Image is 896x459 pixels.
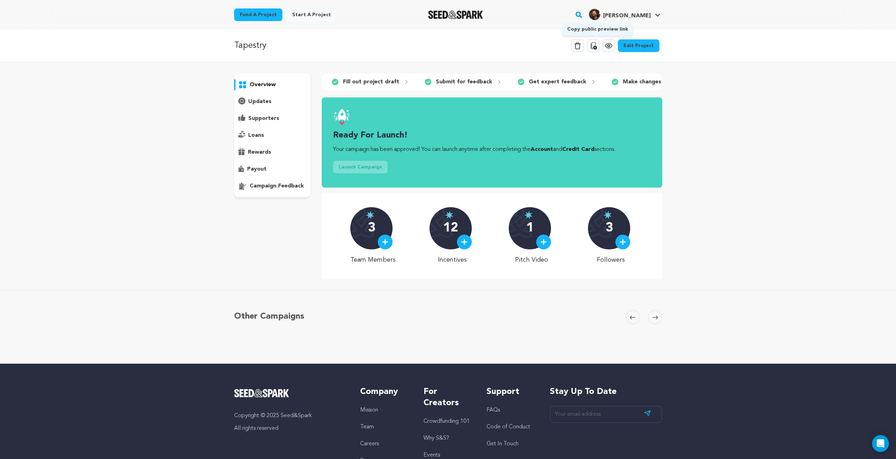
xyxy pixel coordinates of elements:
p: updates [248,97,271,106]
div: Open Intercom Messenger [872,435,889,452]
p: Get expert feedback [529,78,586,86]
button: payout [234,164,311,175]
p: Tapestry [234,39,267,52]
img: plus.svg [620,239,626,245]
a: Crowdfunding 101 [424,419,470,424]
a: Events [424,452,440,458]
button: Launch Campaign [333,161,388,173]
p: Copyright © 2025 Seed&Spark [234,412,346,420]
p: Submit for feedback [436,78,492,86]
button: supporters [234,113,311,124]
h5: Company [360,386,409,397]
div: Stephen M.'s Profile [589,9,651,20]
a: Start a project [287,8,337,21]
p: payout [247,165,267,173]
p: Incentives [430,255,475,265]
a: FAQs [487,407,500,413]
a: Credit Card [562,147,594,152]
p: Followers [588,255,633,265]
input: Your email address [550,406,662,423]
span: [PERSON_NAME] [603,13,651,19]
button: rewards [234,147,311,158]
a: Careers [360,441,379,447]
h5: Other Campaigns [234,310,304,323]
p: campaign feedback [250,182,304,190]
p: loans [248,131,264,140]
a: Seed&Spark Homepage [234,389,346,397]
img: launch.svg [333,109,350,126]
a: Code of Conduct [487,424,530,430]
img: plus.svg [540,239,547,245]
p: supporters [248,114,279,123]
p: 1 [526,221,534,235]
p: 3 [606,221,613,235]
button: overview [234,79,311,90]
a: Why S&S? [424,435,449,441]
button: updates [234,96,311,107]
p: rewards [248,148,271,157]
h3: Ready for launch! [333,130,651,141]
p: Your campaign has been approved! You can launch anytime after completing the and sections. [333,145,651,154]
button: campaign feedback [234,180,311,192]
p: Fill out project draft [343,78,399,86]
img: Seed&Spark Logo [234,389,289,397]
p: Make changes [623,78,661,86]
a: Mission [360,407,378,413]
a: Fund a project [234,8,282,21]
h5: Stay up to date [550,386,662,397]
a: Account [531,147,553,152]
p: All rights reserved [234,424,346,433]
button: loans [234,130,311,141]
img: plus.svg [461,239,468,245]
a: Get In Touch [487,441,519,447]
a: Edit Project [618,39,659,52]
img: Seed&Spark Logo Dark Mode [428,11,483,19]
p: Team Members [350,255,396,265]
img: plus.svg [382,239,388,245]
h5: For Creators [424,386,472,409]
p: overview [250,81,276,89]
p: Pitch Video [509,255,554,265]
img: 63176b0d495ccc68.jpg [589,9,600,20]
p: 12 [443,221,458,235]
p: 3 [368,221,375,235]
h5: Support [487,386,535,397]
a: Stephen M.'s Profile [588,7,662,20]
a: Team [360,424,374,430]
span: Stephen M.'s Profile [588,7,662,22]
a: Seed&Spark Homepage [428,11,483,19]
